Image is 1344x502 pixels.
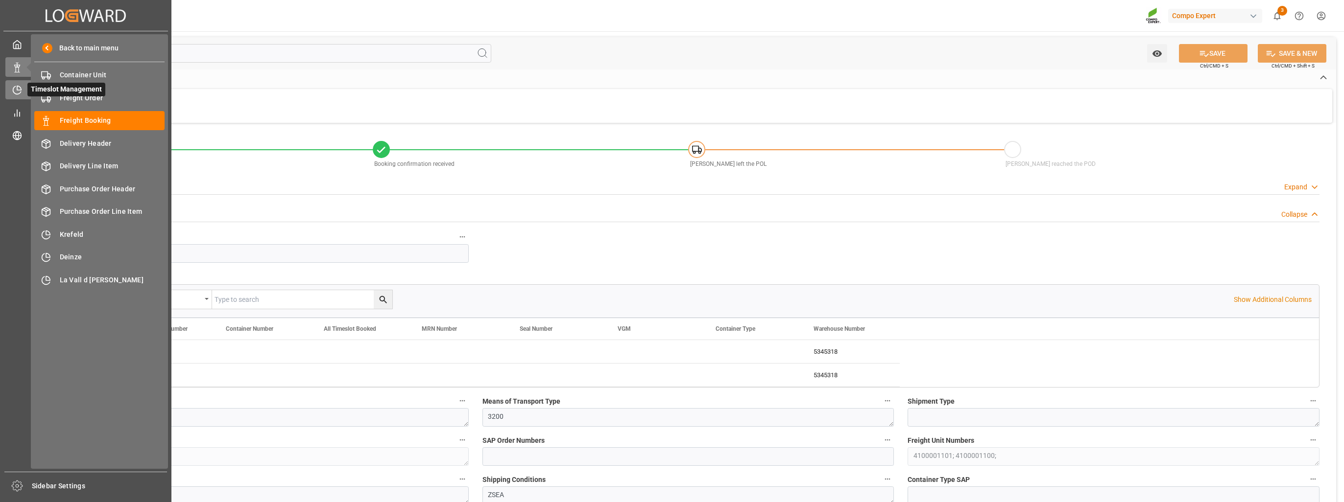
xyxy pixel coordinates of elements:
button: search button [374,290,392,309]
div: Press SPACE to select this row. [116,340,900,364]
span: Seal Number [520,325,552,332]
div: 5345318 [802,364,900,387]
a: La Vall d [PERSON_NAME] [34,270,165,289]
span: Means of Transport Type [482,396,560,407]
p: Show Additional Columns [1234,295,1312,305]
span: Timeslot Management [27,83,105,96]
a: Purchase Order Line Item [34,202,165,221]
a: Freight Order [34,88,165,107]
span: Delivery Line Item [60,161,165,171]
span: Ctrl/CMD + Shift + S [1272,62,1315,69]
span: Shipment Type [908,396,955,407]
span: Shipping Conditions [482,475,546,485]
button: Means of Transport Type [881,394,894,407]
span: Krefeld [60,229,165,240]
span: MRN Number [422,325,457,332]
a: My Cockpit [5,35,166,54]
span: Sidebar Settings [32,481,168,491]
textarea: 3200 [482,408,894,427]
a: Krefeld [34,225,165,244]
button: show 3 new notifications [1266,5,1288,27]
a: Container Unit [34,66,165,85]
span: Purchase Order Line Item [60,206,165,217]
span: SAP Order Numbers [482,435,545,446]
button: SAP Order Numbers [881,434,894,446]
span: Booking confirmation received [374,160,455,167]
span: La Vall d [PERSON_NAME] [60,275,165,285]
button: Container Type SAP [1307,473,1320,485]
span: VGM [618,325,631,332]
a: Purchase Order Header [34,179,165,198]
span: [PERSON_NAME] left the POL [690,160,767,167]
span: All Timeslot Booked [324,325,376,332]
button: Shipment Type [1307,394,1320,407]
span: Container Unit [60,70,165,80]
input: Search Fields [45,44,491,63]
div: 5345318 [802,340,900,363]
div: Expand [1284,182,1307,192]
button: Freight Unit Numbers [1307,434,1320,446]
span: Container Type SAP [908,475,970,485]
span: Freight Order [60,93,165,103]
button: Shipping Type [456,394,469,407]
span: Purchase Order Header [60,184,165,194]
span: Container Type [716,325,755,332]
textarea: 4100001101; 4100001100; [908,447,1320,466]
button: Freight Booking Number * [456,230,469,243]
span: Back to main menu [52,43,119,53]
span: Warehouse Number [814,325,865,332]
span: Deinze [60,252,165,262]
a: Freight Booking [34,111,165,130]
a: Delivery Line Item [34,157,165,176]
button: Shipping Conditions [881,473,894,485]
button: SAVE [1179,44,1248,63]
div: Equals [144,292,201,303]
button: SAVE & NEW [1258,44,1326,63]
button: Help Center [1288,5,1310,27]
span: 3 [1277,6,1287,16]
div: Press SPACE to select this row. [116,364,900,387]
textarea: ZSEA [57,408,469,427]
div: Compo Expert [1168,9,1262,23]
span: Container Number [226,325,273,332]
a: Delivery Header [34,134,165,153]
button: Customer Purchase Order Numbers [456,434,469,446]
span: Freight Unit Numbers [908,435,974,446]
button: open menu [139,290,212,309]
span: Freight Booking [60,115,165,126]
a: Customer View [5,126,166,145]
div: Collapse [1281,209,1307,220]
input: Type to search [212,290,392,309]
span: Delivery Header [60,138,165,149]
img: Screenshot%202023-09-29%20at%2010.02.21.png_1712312052.png [1146,7,1161,24]
span: Ctrl/CMD + S [1200,62,1228,69]
a: Deinze [34,248,165,267]
a: Timeslot ManagementTimeslot Management [5,80,166,99]
button: Compo Expert [1168,6,1266,25]
button: open menu [1147,44,1167,63]
button: Transportation Planning Point [456,473,469,485]
a: My Reports [5,103,166,122]
span: [PERSON_NAME] reached the POD [1006,160,1096,167]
